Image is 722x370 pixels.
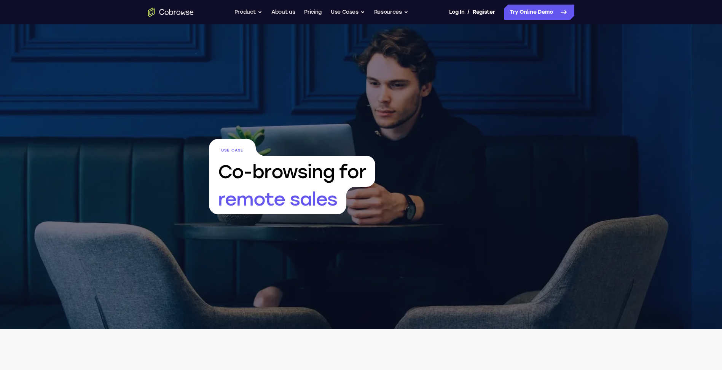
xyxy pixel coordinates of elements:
button: Resources [374,5,408,20]
button: Use Cases [331,5,365,20]
a: Register [473,5,495,20]
a: Pricing [304,5,322,20]
a: Log In [449,5,464,20]
span: Co-browsing for [209,156,375,187]
a: Go to the home page [148,8,194,17]
span: / [467,8,470,17]
a: Try Online Demo [504,5,574,20]
a: About us [271,5,295,20]
span: remote sales [209,187,347,214]
button: Product [234,5,263,20]
span: Use Case [209,139,256,156]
